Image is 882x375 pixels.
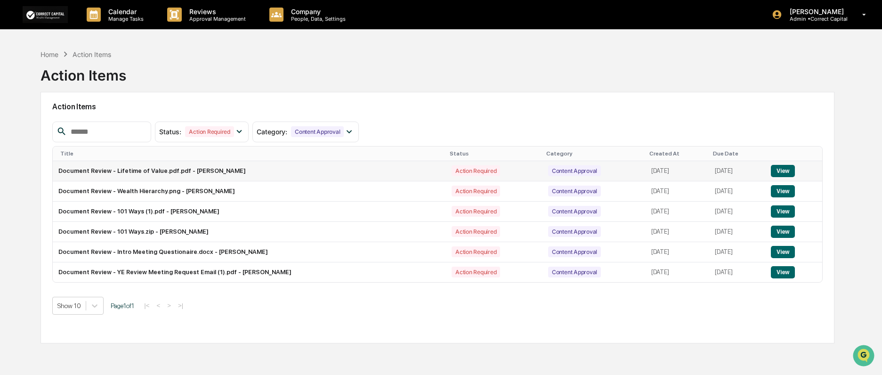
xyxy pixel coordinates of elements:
p: Company [283,8,350,16]
button: View [771,246,795,258]
img: 8933085812038_c878075ebb4cc5468115_72.jpg [20,72,37,89]
span: Preclearance [19,193,61,202]
button: > [164,302,174,310]
img: 1746055101610-c473b297-6a78-478c-a979-82029cc54cd1 [19,129,26,136]
button: < [154,302,163,310]
div: Due Date [713,150,761,157]
td: Document Review - 101 Ways.zip - [PERSON_NAME] [53,222,446,242]
a: View [771,187,795,195]
span: Page 1 of 1 [111,302,134,310]
a: Powered byPylon [66,233,114,241]
span: Category : [257,128,287,136]
img: Pintip Perdun [9,145,24,160]
button: View [771,205,795,218]
a: 🔎Data Lookup [6,207,63,224]
div: Past conversations [9,105,63,112]
div: Action Required [452,186,500,196]
td: [DATE] [646,181,709,202]
div: Status [450,150,539,157]
div: Created At [649,150,705,157]
div: 🗄️ [68,194,76,201]
button: View [771,185,795,197]
span: [DATE] [83,154,103,161]
div: Title [60,150,442,157]
button: Start new chat [160,75,171,86]
div: Content Approval [291,126,344,137]
p: Admin • Correct Capital [782,16,849,22]
div: Category [546,150,642,157]
div: Content Approval [548,226,601,237]
td: Document Review - Wealth Hierarchy.png - [PERSON_NAME] [53,181,446,202]
img: 1746055101610-c473b297-6a78-478c-a979-82029cc54cd1 [9,72,26,89]
p: Manage Tasks [101,16,148,22]
span: Attestations [78,193,117,202]
a: View [771,228,795,235]
span: Data Lookup [19,211,59,220]
div: Action Required [452,267,500,277]
a: View [771,167,795,174]
div: Action Items [73,50,111,58]
img: logo [23,6,68,23]
p: [PERSON_NAME] [782,8,849,16]
p: People, Data, Settings [283,16,350,22]
td: [DATE] [709,181,765,202]
a: View [771,248,795,255]
div: Action Required [185,126,234,137]
td: [DATE] [709,242,765,262]
td: [DATE] [709,202,765,222]
span: • [78,154,81,161]
p: Approval Management [182,16,251,22]
img: Jack Rasmussen [9,119,24,134]
div: 🔎 [9,212,17,219]
span: Status : [159,128,181,136]
div: Content Approval [548,206,601,217]
div: Content Approval [548,186,601,196]
td: [DATE] [709,262,765,282]
span: [DATE] [83,128,103,136]
div: Action Required [452,226,500,237]
button: |< [141,302,152,310]
a: View [771,208,795,215]
td: Document Review - YE Review Meeting Request Email (1).pdf - [PERSON_NAME] [53,262,446,282]
td: Document Review - 101 Ways (1).pdf - [PERSON_NAME] [53,202,446,222]
button: View [771,266,795,278]
div: Content Approval [548,246,601,257]
div: Home [40,50,58,58]
div: Action Required [452,206,500,217]
td: [DATE] [646,222,709,242]
button: >| [175,302,186,310]
div: Action Items [40,59,126,84]
td: Document Review - Lifetime of Value.pdf.pdf - [PERSON_NAME] [53,161,446,181]
div: Action Required [452,165,500,176]
td: [DATE] [646,242,709,262]
span: [PERSON_NAME] [29,128,76,136]
p: Calendar [101,8,148,16]
span: [PERSON_NAME] [29,154,76,161]
a: View [771,269,795,276]
td: [DATE] [646,161,709,181]
button: View [771,165,795,177]
p: How can we help? [9,20,171,35]
span: Pylon [94,234,114,241]
div: Content Approval [548,267,601,277]
h2: Action Items [52,102,823,111]
td: Document Review - Intro Meeting Questionaire.docx - [PERSON_NAME] [53,242,446,262]
button: See all [146,103,171,114]
td: [DATE] [646,262,709,282]
button: View [771,226,795,238]
div: 🖐️ [9,194,17,201]
a: 🖐️Preclearance [6,189,65,206]
span: • [78,128,81,136]
div: Content Approval [548,165,601,176]
p: Reviews [182,8,251,16]
div: We're available if you need us! [42,82,129,89]
td: [DATE] [709,222,765,242]
a: 🗄️Attestations [65,189,121,206]
div: Start new chat [42,72,154,82]
iframe: Open customer support [852,344,877,369]
td: [DATE] [646,202,709,222]
div: Action Required [452,246,500,257]
td: [DATE] [709,161,765,181]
